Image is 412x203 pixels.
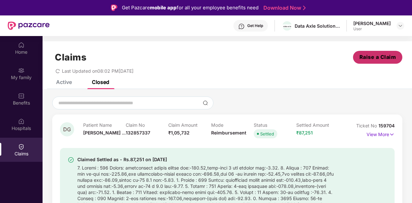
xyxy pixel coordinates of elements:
[359,53,396,61] span: Raise a Claim
[122,4,259,12] div: Get Pazcare for all your employee benefits need
[296,122,339,128] p: Settled Amount
[356,123,378,128] span: Ticket No
[83,130,126,135] span: [PERSON_NAME] ...
[203,100,208,106] img: svg+xml;base64,PHN2ZyBpZD0iU2VhcmNoLTMyeDMyIiB4bWxucz0iaHR0cDovL3d3dy53My5vcmcvMjAwMC9zdmciIHdpZH...
[126,122,168,128] p: Claim No
[303,5,306,11] img: Stroke
[55,68,60,74] span: redo
[211,122,254,128] p: Mode
[126,130,150,135] span: 132857337
[296,130,313,135] span: ₹87,251
[238,23,245,30] img: svg+xml;base64,PHN2ZyBpZD0iSGVscC0zMngzMiIgeG1sbnM9Imh0dHA6Ly93d3cudzMub3JnLzIwMDAvc3ZnIiB3aWR0aD...
[63,127,71,132] span: DG
[18,67,25,74] img: svg+xml;base64,PHN2ZyB3aWR0aD0iMjAiIGhlaWdodD0iMjAiIHZpZXdCb3g9IjAgMCAyMCAyMCIgZmlsbD0ibm9uZSIgeG...
[254,122,296,128] p: Status
[18,93,25,99] img: svg+xml;base64,PHN2ZyBpZD0iQmVuZWZpdHMiIHhtbG5zPSJodHRwOi8vd3d3LnczLm9yZy8yMDAwL3N2ZyIgd2lkdGg9Ij...
[56,79,72,85] div: Active
[55,52,86,63] h1: Claims
[247,23,263,28] div: Get Help
[295,23,340,29] div: Data Axle Solutions Private Limited
[260,131,274,137] div: Settled
[18,42,25,48] img: svg+xml;base64,PHN2ZyBpZD0iSG9tZSIgeG1sbnM9Imh0dHA6Ly93d3cudzMub3JnLzIwMDAvc3ZnIiB3aWR0aD0iMjAiIG...
[77,156,334,163] div: Claimed Settled as - Rs.87,251 on [DATE]
[92,79,109,85] div: Closed
[18,118,25,125] img: svg+xml;base64,PHN2ZyBpZD0iSG9zcGl0YWxzIiB4bWxucz0iaHR0cDovL3d3dy53My5vcmcvMjAwMC9zdmciIHdpZHRoPS...
[18,143,25,150] img: svg+xml;base64,PHN2ZyBpZD0iQ2xhaW0iIHhtbG5zPSJodHRwOi8vd3d3LnczLm9yZy8yMDAwL3N2ZyIgd2lkdGg9IjIwIi...
[263,5,304,11] a: Download Now
[367,129,395,138] p: View More
[62,68,133,74] span: Last Updated on 08:02 PM[DATE]
[8,22,50,30] img: New Pazcare Logo
[398,23,403,28] img: svg+xml;base64,PHN2ZyBpZD0iRHJvcGRvd24tMzJ4MzIiIHhtbG5zPSJodHRwOi8vd3d3LnczLm9yZy8yMDAwL3N2ZyIgd2...
[83,122,126,128] p: Patient Name
[168,122,211,128] p: Claim Amount
[353,26,391,32] div: User
[378,123,395,128] span: 159704
[353,51,402,64] button: Raise a Claim
[353,20,391,26] div: [PERSON_NAME]
[168,130,190,135] span: ₹1,05,732
[150,5,177,11] strong: mobile app
[282,24,292,28] img: WhatsApp%20Image%202022-10-27%20at%2012.58.27.jpeg
[111,5,117,11] img: Logo
[68,157,74,163] img: svg+xml;base64,PHN2ZyBpZD0iU3VjY2Vzcy0zMngzMiIgeG1sbnM9Imh0dHA6Ly93d3cudzMub3JnLzIwMDAvc3ZnIiB3aW...
[211,130,246,135] span: Reimbursement
[389,131,395,138] img: svg+xml;base64,PHN2ZyB4bWxucz0iaHR0cDovL3d3dy53My5vcmcvMjAwMC9zdmciIHdpZHRoPSIxNyIgaGVpZ2h0PSIxNy...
